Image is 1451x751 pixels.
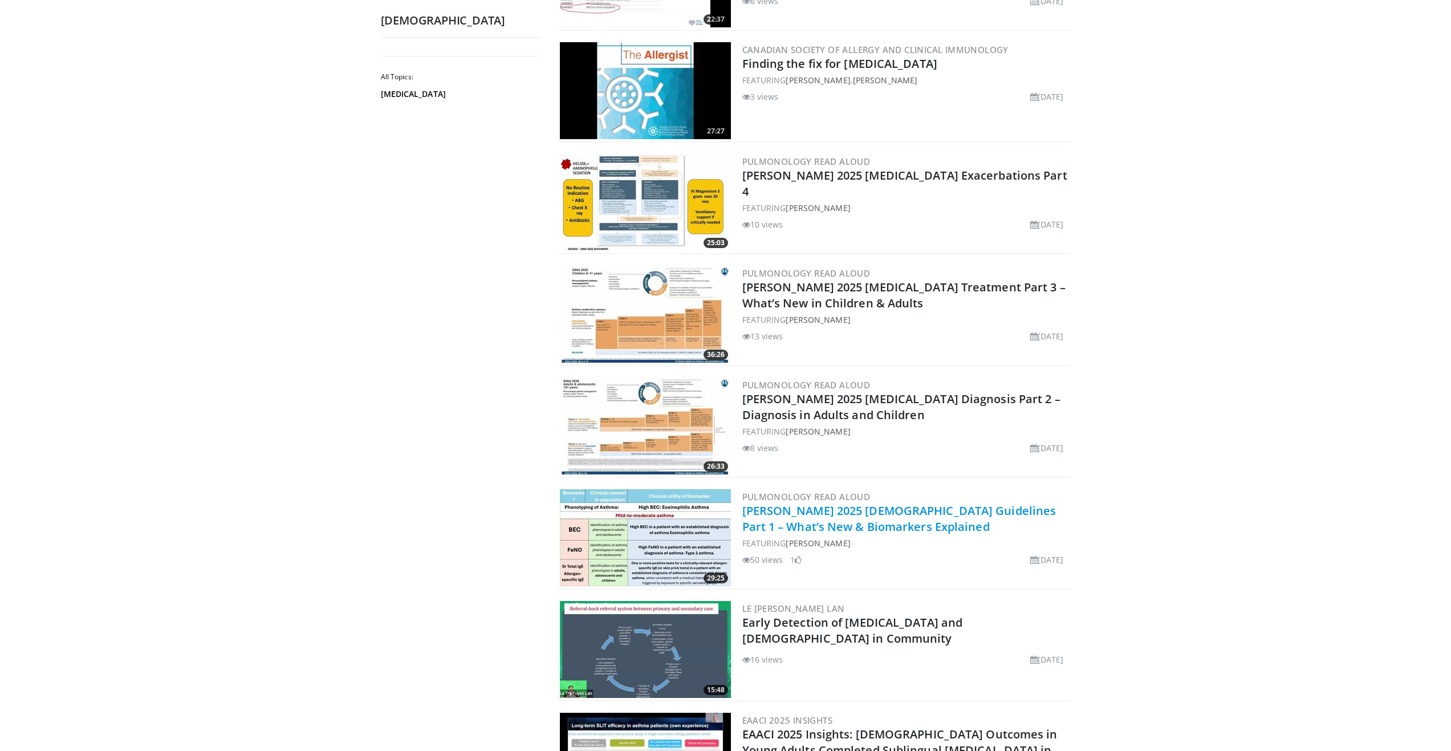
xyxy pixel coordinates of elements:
[560,154,731,251] a: 25:03
[786,75,850,86] a: [PERSON_NAME]
[742,202,1068,214] div: FEATURING
[786,202,850,213] a: [PERSON_NAME]
[381,72,538,82] h2: All Topics:
[1030,330,1064,342] li: [DATE]
[704,126,728,136] span: 27:27
[742,603,845,614] a: Le [PERSON_NAME] Lan
[742,279,1066,311] a: [PERSON_NAME] 2025 [MEDICAL_DATA] Treatment Part 3 – What’s New in Children & Adults
[560,377,731,474] a: 26:33
[560,601,731,698] a: 15:48
[381,88,535,100] a: [MEDICAL_DATA]
[742,491,871,502] a: Pulmonology Read Aloud
[704,238,728,248] span: 25:03
[560,42,731,139] img: a296d854-0969-4fdf-8c4b-9bbb3e1e24e2.300x170_q85_crop-smart_upscale.jpg
[1030,218,1064,230] li: [DATE]
[742,554,783,566] li: 50 views
[742,425,1068,437] div: FEATURING
[704,685,728,695] span: 15:48
[704,350,728,360] span: 36:26
[1030,653,1064,665] li: [DATE]
[560,42,731,139] a: 27:27
[742,74,1068,86] div: FEATURING ,
[742,715,833,726] a: EAACI 2025 Insights
[560,266,731,363] a: 36:26
[704,573,728,583] span: 29:25
[853,75,917,86] a: [PERSON_NAME]
[786,426,850,437] a: [PERSON_NAME]
[742,156,871,167] a: Pulmonology Read Aloud
[704,14,728,25] span: 22:37
[742,379,871,391] a: Pulmonology Read Aloud
[786,314,850,325] a: [PERSON_NAME]
[742,330,783,342] li: 13 views
[742,168,1067,199] a: [PERSON_NAME] 2025 [MEDICAL_DATA] Exacerbations Part 4
[1030,442,1064,454] li: [DATE]
[742,442,779,454] li: 8 views
[560,601,731,698] img: 1f285b4c-0d3c-4157-94f5-fd218efeeede.300x170_q85_crop-smart_upscale.jpg
[560,489,731,586] a: 29:25
[742,267,871,279] a: Pulmonology Read Aloud
[704,461,728,472] span: 26:33
[786,538,850,549] a: [PERSON_NAME]
[742,56,937,71] a: Finding the fix for [MEDICAL_DATA]
[560,489,731,586] img: 1f637ebb-1eab-46c6-b9de-e4fd6edd6273.300x170_q85_crop-smart_upscale.jpg
[742,653,783,665] li: 16 views
[742,218,783,230] li: 10 views
[1030,554,1064,566] li: [DATE]
[1030,91,1064,103] li: [DATE]
[560,266,731,363] img: fb274f73-1528-4a32-a020-f26afd04a73a.300x170_q85_crop-smart_upscale.jpg
[742,44,1009,55] a: Canadian Society of Allergy and Clinical Immunology
[560,154,731,251] img: d76a16d2-5c78-44cd-897f-2f6754c1a9f5.300x170_q85_crop-smart_upscale.jpg
[742,391,1060,423] a: [PERSON_NAME] 2025 [MEDICAL_DATA] Diagnosis Part 2 – Diagnosis in Adults and Children
[381,13,540,28] h2: [DEMOGRAPHIC_DATA]
[742,91,779,103] li: 3 views
[742,615,963,646] a: Early Detection of [MEDICAL_DATA] and [DEMOGRAPHIC_DATA] in Community
[742,314,1068,326] div: FEATURING
[742,503,1056,534] a: [PERSON_NAME] 2025 [DEMOGRAPHIC_DATA] Guidelines Part 1 – What’s New & Biomarkers Explained
[790,554,802,566] li: 1
[742,537,1068,549] div: FEATURING
[560,377,731,474] img: e3c04957-3860-42d2-bd97-4d0d7cdd552b.300x170_q85_crop-smart_upscale.jpg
